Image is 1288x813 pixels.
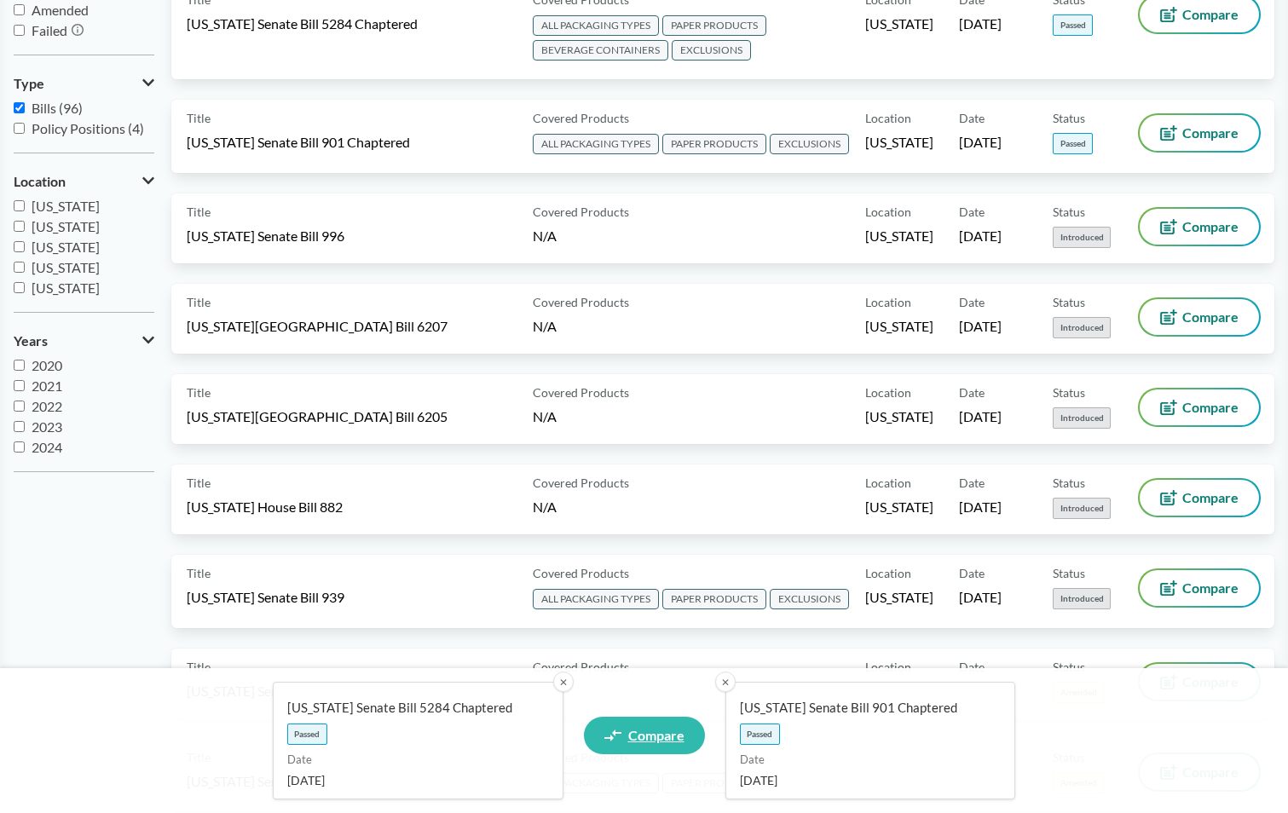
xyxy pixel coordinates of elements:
[187,293,211,311] span: Title
[287,699,535,717] span: [US_STATE] Senate Bill 5284 Chaptered
[1053,203,1085,221] span: Status
[273,682,563,799] a: [US_STATE] Senate Bill 5284 ChapteredPassedDate[DATE]
[533,15,659,36] span: ALL PACKAGING TYPES
[14,401,25,412] input: 2022
[725,682,1016,799] a: [US_STATE] Senate Bill 901 ChapteredPassedDate[DATE]
[187,203,211,221] span: Title
[32,100,83,116] span: Bills (96)
[1140,299,1259,335] button: Compare
[187,383,211,401] span: Title
[1053,293,1085,311] span: Status
[865,474,911,492] span: Location
[187,133,410,152] span: [US_STATE] Senate Bill 901 Chaptered
[533,658,629,676] span: Covered Products
[187,474,211,492] span: Title
[14,282,25,293] input: [US_STATE]
[32,22,67,38] span: Failed
[959,109,985,127] span: Date
[1182,220,1239,234] span: Compare
[533,589,659,609] span: ALL PACKAGING TYPES
[1182,310,1239,324] span: Compare
[959,658,985,676] span: Date
[14,76,44,91] span: Type
[14,241,25,252] input: [US_STATE]
[959,227,1002,245] span: [DATE]
[959,498,1002,516] span: [DATE]
[14,102,25,113] input: Bills (96)
[187,109,211,127] span: Title
[533,318,557,334] span: N/A
[959,474,985,492] span: Date
[1182,581,1239,595] span: Compare
[32,239,100,255] span: [US_STATE]
[865,293,911,311] span: Location
[187,14,418,33] span: [US_STATE] Senate Bill 5284 Chaptered
[740,724,780,745] span: Passed
[1053,133,1093,154] span: Passed
[1053,564,1085,582] span: Status
[959,203,985,221] span: Date
[740,752,988,769] span: Date
[533,293,629,311] span: Covered Products
[1140,664,1259,700] button: Compare
[959,383,985,401] span: Date
[533,383,629,401] span: Covered Products
[32,378,62,394] span: 2021
[14,69,154,98] button: Type
[32,280,100,296] span: [US_STATE]
[740,771,988,789] span: [DATE]
[865,498,933,516] span: [US_STATE]
[959,317,1002,336] span: [DATE]
[1053,407,1111,429] span: Introduced
[1053,14,1093,36] span: Passed
[865,14,933,33] span: [US_STATE]
[1182,401,1239,414] span: Compare
[865,383,911,401] span: Location
[14,25,25,36] input: Failed
[14,221,25,232] input: [US_STATE]
[662,589,766,609] span: PAPER PRODUCTS
[1182,126,1239,140] span: Compare
[662,15,766,36] span: PAPER PRODUCTS
[1053,474,1085,492] span: Status
[1053,658,1085,676] span: Status
[1140,209,1259,245] button: Compare
[533,203,629,221] span: Covered Products
[584,717,705,754] a: Compare
[865,317,933,336] span: [US_STATE]
[533,408,557,424] span: N/A
[533,40,668,61] span: BEVERAGE CONTAINERS
[533,109,629,127] span: Covered Products
[32,398,62,414] span: 2022
[865,407,933,426] span: [US_STATE]
[14,123,25,134] input: Policy Positions (4)
[865,564,911,582] span: Location
[32,120,144,136] span: Policy Positions (4)
[959,588,1002,607] span: [DATE]
[1140,480,1259,516] button: Compare
[187,407,448,426] span: [US_STATE][GEOGRAPHIC_DATA] Bill 6205
[32,218,100,234] span: [US_STATE]
[287,771,535,789] span: [DATE]
[672,40,751,61] span: EXCLUSIONS
[1182,491,1239,505] span: Compare
[533,564,629,582] span: Covered Products
[1053,383,1085,401] span: Status
[187,564,211,582] span: Title
[740,699,988,717] span: [US_STATE] Senate Bill 901 Chaptered
[1053,588,1111,609] span: Introduced
[533,474,629,492] span: Covered Products
[287,724,327,745] span: Passed
[14,262,25,273] input: [US_STATE]
[187,498,343,516] span: [US_STATE] House Bill 882
[187,588,344,607] span: [US_STATE] Senate Bill 939
[187,658,211,676] span: Title
[1053,498,1111,519] span: Introduced
[628,729,684,742] span: Compare
[533,134,659,154] span: ALL PACKAGING TYPES
[14,167,154,196] button: Location
[1053,109,1085,127] span: Status
[959,14,1002,33] span: [DATE]
[32,198,100,214] span: [US_STATE]
[187,227,344,245] span: [US_STATE] Senate Bill 996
